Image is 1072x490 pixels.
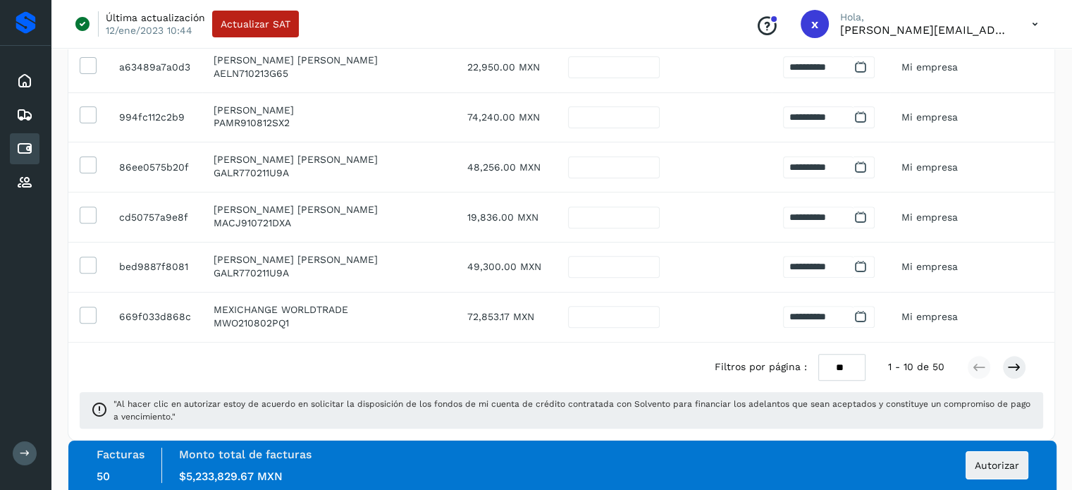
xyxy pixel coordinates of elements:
span: AELN710213G65 [214,68,288,79]
span: Mi empresa [901,61,958,73]
td: 48,256.00 MXN [456,142,557,192]
label: Monto total de facturas [179,448,312,461]
span: e8900bdd-a197-4997-8102-bed9887f8081 [119,261,188,272]
td: 22,950.00 MXN [456,42,557,92]
button: Actualizar SAT [212,11,299,37]
span: Mi empresa [901,161,958,173]
span: f4a85f2a-4990-4ead-af4f-994fc112c2b9 [119,111,185,123]
span: f648772b-66a6-4cdd-8d18-a63489a7a0d3 [119,61,190,73]
p: JULIO DANIEL MARTINEZ CERVANTES [214,204,445,216]
p: RAUL GARCIA LOZANO [214,254,445,266]
p: MEXICHANGE WORLDTRADE [214,304,445,316]
p: 12/ene/2023 10:44 [106,24,192,37]
div: Inicio [10,66,39,97]
span: eb586109-0066-4b1f-8de6-cd50757a9e8f [119,212,188,223]
span: GALR770211U9A [214,167,289,178]
div: Cuentas por pagar [10,133,39,164]
p: RICARDO PACHECO MURILLO [214,104,445,116]
span: GALR770211U9A [214,267,289,278]
p: Hola, [840,11,1009,23]
span: Mi empresa [901,212,958,223]
span: 1 - 10 de 50 [888,360,944,374]
p: NORMA ALICIA ARREDONDO LEDESMA [214,54,445,66]
span: $5,233,829.67 MXN [179,470,283,483]
div: Embarques [10,99,39,130]
span: PAMR910812SX2 [214,117,290,128]
span: f3687533-51a2-4bbb-a928-86ee0575b20f [119,161,189,173]
td: 49,300.00 MXN [456,242,557,292]
span: Filtros por página : [715,360,807,374]
button: Autorizar [966,451,1028,479]
td: 74,240.00 MXN [456,92,557,142]
span: MACJ910721DXA [214,217,291,228]
p: Última actualización [106,11,205,24]
span: Mi empresa [901,311,958,322]
span: Autorizar [975,460,1019,470]
span: Mi empresa [901,261,958,272]
p: RAUL GARCIA LOZANO [214,154,445,166]
td: 72,853.17 MXN [456,292,557,342]
span: 50 [97,470,110,483]
span: Actualizar SAT [221,19,290,29]
label: Facturas [97,448,144,461]
span: "Al hacer clic en autorizar estoy de acuerdo en solicitar la disposición de los fondos de mi cuen... [113,398,1032,423]
span: Mi empresa [901,111,958,123]
span: MWO210802PQ1 [214,317,289,329]
td: 19,836.00 MXN [456,192,557,243]
span: e8587228-bebc-4010-be6d-669f033d868c [119,311,191,322]
div: Proveedores [10,167,39,198]
p: xochitl.miranda@99minutos.com [840,23,1009,37]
